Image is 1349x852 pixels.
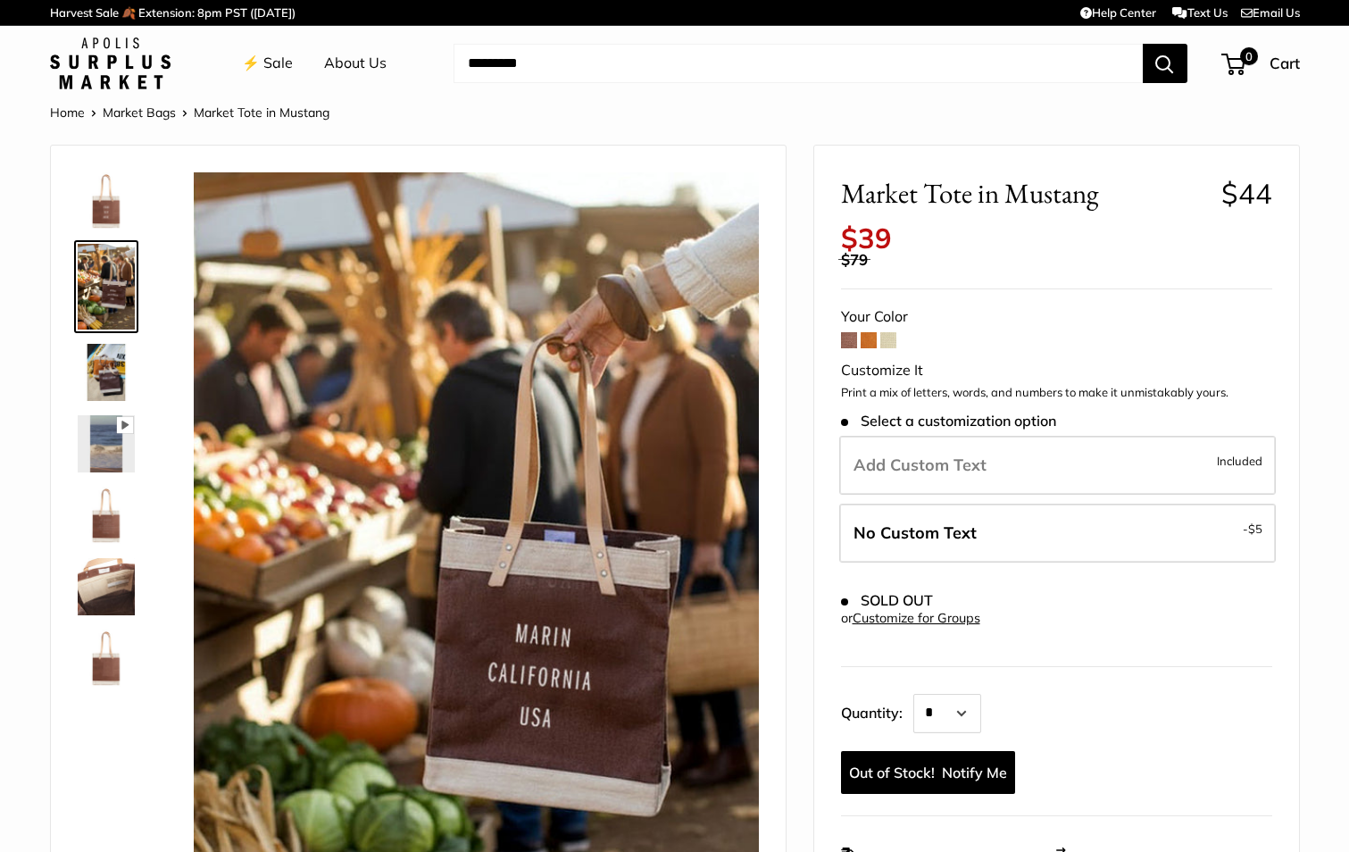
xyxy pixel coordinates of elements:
span: - [1243,518,1262,539]
a: Email Us [1241,5,1300,20]
span: $5 [1248,522,1262,536]
a: Market Tote in Mustang [74,412,138,476]
a: 0 Cart [1223,49,1300,78]
img: Apolis: Surplus Market [50,38,171,89]
nav: Breadcrumb [50,101,329,124]
img: Market Tote in Mustang [78,344,135,401]
a: Help Center [1080,5,1156,20]
div: or [841,606,980,631]
div: Your Color [841,304,1272,330]
span: 0 [1239,47,1257,65]
label: Quantity: [841,689,913,733]
span: No Custom Text [854,522,977,543]
a: Market Tote in Mustang [74,483,138,547]
a: Home [50,104,85,121]
span: $79 [841,250,868,269]
span: $44 [1221,176,1272,211]
span: Market Tote in Mustang [841,177,1208,210]
button: Search [1143,44,1187,83]
a: Notify Me [841,751,1015,794]
input: Search... [454,44,1143,83]
div: Customize It [841,357,1272,384]
span: SOLD OUT [841,592,933,609]
img: Market Tote in Mustang [78,630,135,687]
img: Market Tote in Mustang [78,487,135,544]
label: Add Custom Text [839,436,1276,495]
label: Leave Blank [839,504,1276,563]
a: Text Us [1172,5,1227,20]
a: ⚡️ Sale [242,50,293,77]
img: Market Tote in Mustang [78,558,135,615]
img: Market Tote in Mustang [78,172,135,230]
a: Market Tote in Mustang [74,626,138,690]
span: $39 [841,221,892,255]
span: Included [1217,450,1262,472]
a: About Us [324,50,387,77]
img: Market Tote in Mustang [78,244,135,330]
span: Cart [1270,54,1300,72]
p: Print a mix of letters, words, and numbers to make it unmistakably yours. [841,384,1272,402]
a: Market Tote in Mustang [74,555,138,619]
img: Market Tote in Mustang [78,415,135,472]
span: Add Custom Text [854,455,987,475]
a: Customize for Groups [853,610,980,626]
a: Market Tote in Mustang [74,240,138,333]
span: Market Tote in Mustang [194,104,329,121]
a: Market Bags [103,104,176,121]
span: Select a customization option [841,413,1056,430]
a: Market Tote in Mustang [74,169,138,233]
a: Market Tote in Mustang [74,340,138,405]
